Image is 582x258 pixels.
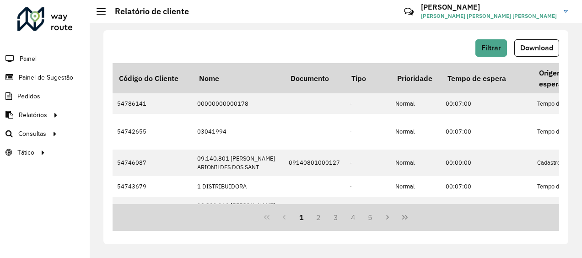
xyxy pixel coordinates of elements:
[345,150,391,176] td: -
[520,44,553,52] span: Download
[441,197,533,223] td: 00:00:00
[345,63,391,93] th: Tipo
[17,91,40,101] span: Pedidos
[391,150,441,176] td: Normal
[193,63,284,93] th: Nome
[193,150,284,176] td: 09.140.801 [PERSON_NAME] ARIONILDES DOS SANT
[113,150,193,176] td: 54746087
[293,209,310,226] button: 1
[284,150,345,176] td: 09140801000127
[113,63,193,93] th: Código do Cliente
[113,114,193,150] td: 54742655
[441,114,533,150] td: 00:07:00
[391,176,441,197] td: Normal
[193,197,284,223] td: 10.201.161 [PERSON_NAME] [PERSON_NAME]
[113,93,193,114] td: 54786141
[391,114,441,150] td: Normal
[441,150,533,176] td: 00:00:00
[17,148,34,157] span: Tático
[113,197,193,223] td: 54746400
[345,209,362,226] button: 4
[345,93,391,114] td: -
[441,63,533,93] th: Tempo de espera
[106,6,189,16] h2: Relatório de cliente
[345,176,391,197] td: -
[193,93,284,114] td: 00000000000178
[193,114,284,150] td: 03041994
[193,176,284,197] td: 1 DISTRIBUIDORA
[345,114,391,150] td: -
[481,44,501,52] span: Filtrar
[391,197,441,223] td: Normal
[19,110,47,120] span: Relatórios
[18,129,46,139] span: Consultas
[475,39,507,57] button: Filtrar
[19,73,73,82] span: Painel de Sugestão
[310,209,327,226] button: 2
[345,197,391,223] td: -
[391,63,441,93] th: Prioridade
[362,209,379,226] button: 5
[327,209,345,226] button: 3
[113,176,193,197] td: 54743679
[514,39,559,57] button: Download
[441,93,533,114] td: 00:07:00
[20,54,37,64] span: Painel
[396,209,414,226] button: Last Page
[441,176,533,197] td: 00:07:00
[421,12,557,20] span: [PERSON_NAME] [PERSON_NAME] [PERSON_NAME]
[379,209,396,226] button: Next Page
[399,2,419,21] a: Contato Rápido
[421,3,557,11] h3: [PERSON_NAME]
[391,93,441,114] td: Normal
[284,63,345,93] th: Documento
[284,197,345,223] td: 10201161000105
